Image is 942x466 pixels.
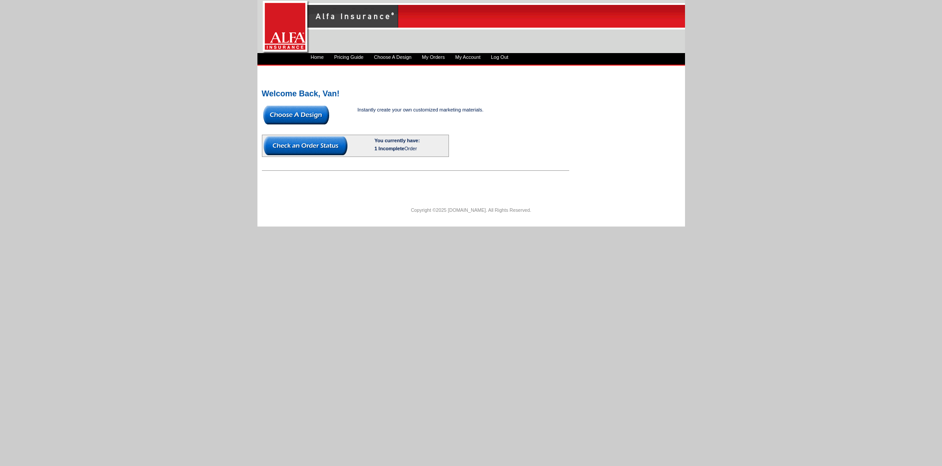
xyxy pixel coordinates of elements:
[311,54,324,60] a: Home
[334,54,363,60] a: Pricing Guide
[375,138,420,143] b: You currently have:
[257,206,685,214] p: Copyright ©2025 [DOMAIN_NAME]. All Rights Reserved.
[358,107,484,112] span: Instantly create your own customized marketing materials.
[455,54,481,60] a: My Account
[262,90,681,98] h2: Welcome Back, Van!
[375,146,404,151] span: 1 Incomplete
[374,54,412,60] a: Choose A Design
[422,54,444,60] a: My Orders
[375,144,447,153] div: Order
[264,136,347,155] img: button-check-order-status.gif
[491,54,508,60] a: Log Out
[263,106,329,124] img: button-choose-design.gif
